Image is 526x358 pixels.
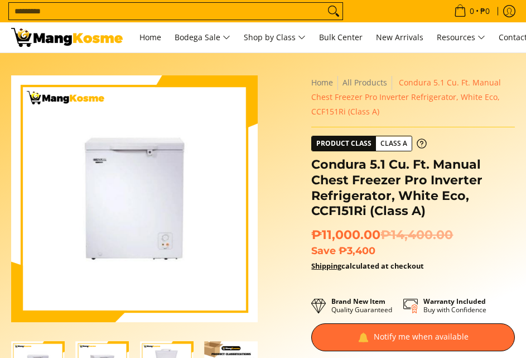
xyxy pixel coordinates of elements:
[331,297,385,306] strong: Brand New Item
[339,245,375,256] span: ₱3,400
[11,78,258,319] img: Condura 5.1 Cu. Ft. Manual Chest Freezer Pro Inverter Refrigerator, White Eco, CCF151Ri (Class A)
[311,157,515,219] h1: Condura 5.1 Cu. Ft. Manual Chest Freezer Pro Inverter Refrigerator, White Eco, CCF151Ri (Class A)
[342,77,387,88] a: All Products
[437,31,485,45] span: Resources
[311,261,341,271] a: Shipping
[311,75,515,118] nav: Breadcrumbs
[423,297,486,314] p: Buy with Confidence
[175,31,230,45] span: Bodega Sale
[325,3,342,20] button: Search
[311,261,424,271] strong: calculated at checkout
[468,7,476,15] span: 0
[370,22,429,52] a: New Arrivals
[311,77,333,88] a: Home
[431,22,491,52] a: Resources
[479,7,491,15] span: ₱0
[376,137,412,151] span: Class A
[311,227,453,243] span: ₱11,000.00
[319,32,363,42] span: Bulk Center
[312,136,376,151] span: Product Class
[311,245,336,256] span: Save
[331,297,392,314] p: Quality Guaranteed
[311,136,427,151] a: Product Class Class A
[244,31,306,45] span: Shop by Class
[311,77,501,117] span: Condura 5.1 Cu. Ft. Manual Chest Freezer Pro Inverter Refrigerator, White Eco, CCF151Ri (Class A)
[423,297,486,306] strong: Warranty Included
[169,22,236,52] a: Bodega Sale
[376,32,423,42] span: New Arrivals
[11,28,123,47] img: Condura 5.1 Cu. Ft. Manual Chest Freezer Pro Inverter Ref l Mang Kosme
[380,227,453,243] del: ₱14,400.00
[139,32,161,42] span: Home
[313,22,368,52] a: Bulk Center
[134,22,167,52] a: Home
[451,5,493,17] span: •
[238,22,311,52] a: Shop by Class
